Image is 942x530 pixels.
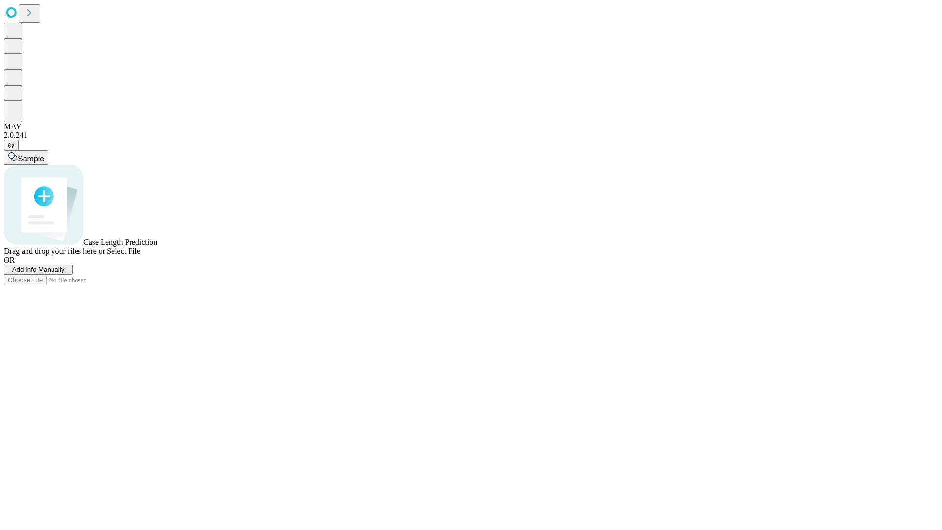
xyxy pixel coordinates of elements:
span: @ [8,141,15,149]
span: Select File [107,247,140,255]
span: Add Info Manually [12,266,65,273]
span: Sample [18,155,44,163]
span: OR [4,256,15,264]
div: MAY [4,122,938,131]
button: @ [4,140,19,150]
button: Add Info Manually [4,265,73,275]
span: Case Length Prediction [83,238,157,246]
span: Drag and drop your files here or [4,247,105,255]
div: 2.0.241 [4,131,938,140]
button: Sample [4,150,48,165]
